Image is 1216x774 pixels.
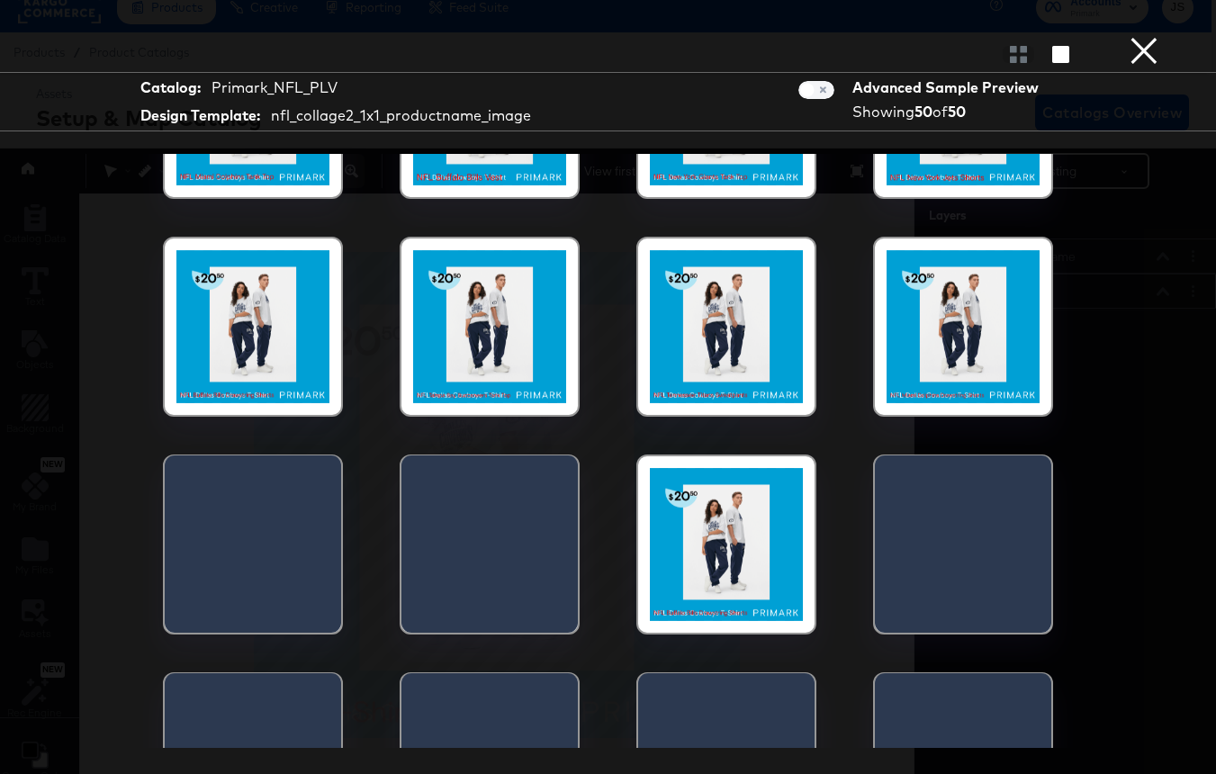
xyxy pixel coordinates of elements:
[271,105,531,126] div: nfl_collage2_1x1_productname_image
[140,105,260,126] strong: Design Template:
[948,103,966,121] strong: 50
[852,102,1045,122] div: Showing of
[914,103,932,121] strong: 50
[852,77,1045,98] div: Advanced Sample Preview
[140,77,201,98] strong: Catalog:
[212,77,338,98] div: Primark_NFL_PLV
